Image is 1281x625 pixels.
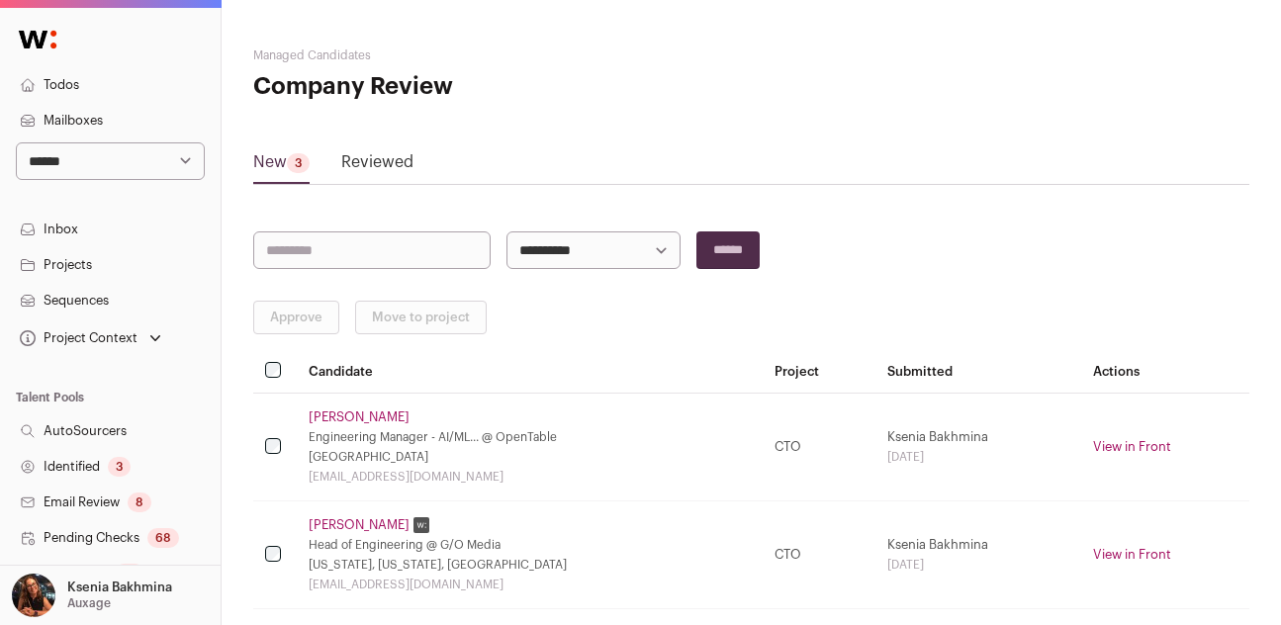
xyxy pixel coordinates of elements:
[1093,440,1171,453] a: View in Front
[8,574,176,617] button: Open dropdown
[763,501,875,609] td: CTO
[253,47,586,63] h2: Managed Candidates
[309,469,751,485] div: [EMAIL_ADDRESS][DOMAIN_NAME]
[309,429,751,445] div: Engineering Manager - AI/ML... @ OpenTable
[309,577,751,592] div: [EMAIL_ADDRESS][DOMAIN_NAME]
[67,595,111,611] p: Auxage
[67,580,172,595] p: Ksenia Bakhmina
[287,153,310,173] div: 3
[763,394,875,501] td: CTO
[128,492,151,512] div: 8
[875,501,1081,609] td: Ksenia Bakhmina
[115,564,144,583] div: 73
[309,409,410,425] a: [PERSON_NAME]
[887,449,1069,465] div: [DATE]
[1081,350,1249,394] th: Actions
[253,150,310,182] a: New
[875,350,1081,394] th: Submitted
[309,449,751,465] div: [GEOGRAPHIC_DATA]
[309,517,410,533] a: [PERSON_NAME]
[12,574,55,617] img: 13968079-medium_jpg
[309,557,751,573] div: [US_STATE], [US_STATE], [GEOGRAPHIC_DATA]
[8,20,67,59] img: Wellfound
[108,457,131,477] div: 3
[341,150,413,182] a: Reviewed
[297,350,763,394] th: Candidate
[887,557,1069,573] div: [DATE]
[147,528,179,548] div: 68
[309,537,751,553] div: Head of Engineering @ G/O Media
[1093,548,1171,561] a: View in Front
[16,324,165,352] button: Open dropdown
[253,71,586,103] h1: Company Review
[875,394,1081,501] td: Ksenia Bakhmina
[16,330,137,346] div: Project Context
[763,350,875,394] th: Project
